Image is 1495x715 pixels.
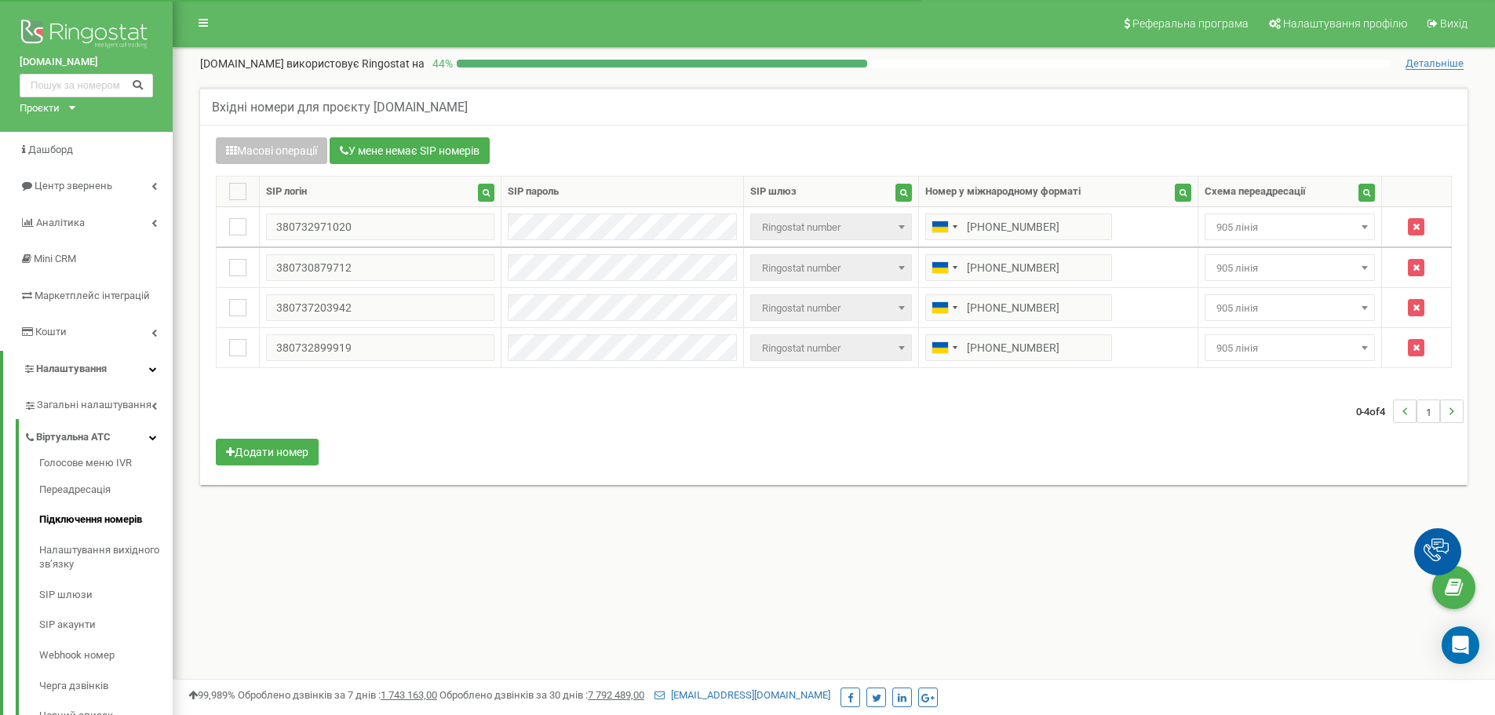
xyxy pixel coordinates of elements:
[926,214,962,239] div: Telephone country code
[925,294,1112,321] input: 050 123 4567
[588,689,644,701] u: 7 792 489,00
[1440,17,1468,30] span: Вихід
[330,137,490,164] button: У мене немає SIP номерів
[1356,399,1393,423] span: 0-4 4
[36,217,85,228] span: Аналiтика
[501,177,744,207] th: SIP пароль
[750,294,911,321] span: Ringostat number
[39,505,173,535] a: Підключення номерів
[1210,257,1369,279] span: 905 лінія
[1205,213,1374,240] span: 905 лінія
[34,253,76,264] span: Mini CRM
[286,57,425,70] span: використовує Ringostat на
[925,213,1112,240] input: 050 123 4567
[1205,184,1306,199] div: Схема переадресації
[20,74,153,97] input: Пошук за номером
[1205,254,1374,281] span: 905 лінія
[1205,294,1374,321] span: 905 лінія
[756,217,906,239] span: Ringostat number
[35,326,67,337] span: Кошти
[39,535,173,580] a: Налаштування вихідного зв’язку
[37,398,151,413] span: Загальні налаштування
[212,100,468,115] h5: Вхідні номери для проєкту [DOMAIN_NAME]
[35,180,112,192] span: Центр звернень
[425,56,457,71] p: 44 %
[188,689,235,701] span: 99,989%
[1417,399,1440,423] li: 1
[36,430,111,445] span: Віртуальна АТС
[266,184,307,199] div: SIP логін
[750,184,797,199] div: SIP шлюз
[926,335,962,360] div: Telephone country code
[3,351,173,388] a: Налаштування
[216,439,319,465] button: Додати номер
[1356,384,1464,439] nav: ...
[20,55,153,70] a: [DOMAIN_NAME]
[926,295,962,320] div: Telephone country code
[39,640,173,671] a: Webhook номер
[216,137,327,164] button: Масові операції
[1132,17,1249,30] span: Реферальна програма
[381,689,437,701] u: 1 743 163,00
[20,101,60,116] div: Проєкти
[28,144,73,155] span: Дашборд
[36,363,107,374] span: Налаштування
[925,334,1112,361] input: 050 123 4567
[756,297,906,319] span: Ringostat number
[439,689,644,701] span: Оброблено дзвінків за 30 днів :
[1442,626,1479,664] div: Open Intercom Messenger
[35,290,150,301] span: Маркетплейс інтеграцій
[39,580,173,611] a: SIP шлюзи
[1210,297,1369,319] span: 905 лінія
[926,255,962,280] div: Telephone country code
[24,387,173,419] a: Загальні налаштування
[39,610,173,640] a: SIP акаунти
[1283,17,1407,30] span: Налаштування профілю
[1205,334,1374,361] span: 905 лінія
[750,213,911,240] span: Ringostat number
[925,184,1081,199] div: Номер у міжнародному форматі
[39,456,173,475] a: Голосове меню IVR
[655,689,830,701] a: [EMAIL_ADDRESS][DOMAIN_NAME]
[200,56,425,71] p: [DOMAIN_NAME]
[756,257,906,279] span: Ringostat number
[750,254,911,281] span: Ringostat number
[39,671,173,702] a: Черга дзвінків
[24,419,173,451] a: Віртуальна АТС
[756,337,906,359] span: Ringostat number
[238,689,437,701] span: Оброблено дзвінків за 7 днів :
[39,475,173,505] a: Переадресація
[750,334,911,361] span: Ringostat number
[1406,57,1464,70] span: Детальніше
[1369,404,1380,418] span: of
[20,16,153,55] img: Ringostat logo
[1210,337,1369,359] span: 905 лінія
[1210,217,1369,239] span: 905 лінія
[925,254,1112,281] input: 050 123 4567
